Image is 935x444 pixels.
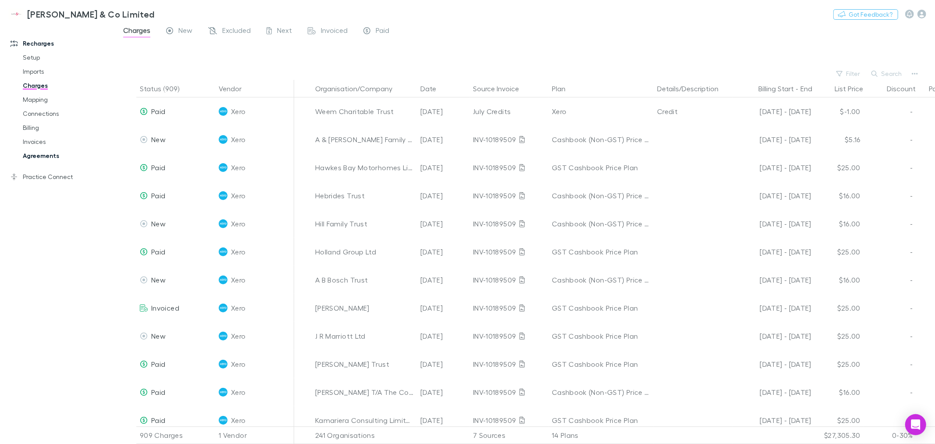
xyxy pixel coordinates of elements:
[9,9,24,19] img: Epplett & Co Limited's Logo
[736,322,811,350] div: [DATE] - [DATE]
[219,332,228,340] img: Xero's Logo
[811,378,864,406] div: $16.00
[222,26,251,37] span: Excluded
[231,406,245,434] span: Xero
[736,182,811,210] div: [DATE] - [DATE]
[136,426,215,444] div: 909 Charges
[864,125,917,154] div: -
[736,238,811,266] div: [DATE] - [DATE]
[151,388,165,396] span: Paid
[473,182,545,210] div: INV-10189509
[151,135,166,143] span: New
[312,426,417,444] div: 241 Organisations
[231,238,245,266] span: Xero
[811,406,864,434] div: $25.00
[552,406,650,434] div: GST Cashbook Price Plan
[151,416,165,424] span: Paid
[473,294,545,322] div: INV-10189509
[14,93,121,107] a: Mapping
[14,149,121,163] a: Agreements
[151,276,166,284] span: New
[231,322,245,350] span: Xero
[867,68,907,79] button: Search
[231,378,245,406] span: Xero
[887,80,926,97] button: Discount
[417,238,469,266] div: [DATE]
[736,210,811,238] div: [DATE] - [DATE]
[552,266,650,294] div: Cashbook (Non-GST) Price Plan
[376,26,389,37] span: Paid
[321,26,348,37] span: Invoiced
[219,135,228,144] img: Xero's Logo
[800,80,812,97] button: End
[231,154,245,182] span: Xero
[151,332,166,340] span: New
[473,154,545,182] div: INV-10189509
[657,80,729,97] button: Details/Description
[736,80,821,97] div: -
[315,238,413,266] div: Holland Group Ltd
[864,294,917,322] div: -
[736,97,811,125] div: [DATE] - [DATE]
[811,182,864,210] div: $16.00
[315,266,413,294] div: A B Bosch Trust
[277,26,292,37] span: Next
[736,406,811,434] div: [DATE] - [DATE]
[315,97,413,125] div: Weem Charitable Trust
[864,97,917,125] div: -
[151,163,165,172] span: Paid
[315,154,413,182] div: Hawkes Bay Motorhomes Limited
[864,426,917,444] div: 0-30%
[219,388,228,397] img: Xero's Logo
[833,9,898,20] button: Got Feedback?
[864,406,917,434] div: -
[315,350,413,378] div: [PERSON_NAME] Trust
[832,68,865,79] button: Filter
[864,378,917,406] div: -
[864,266,917,294] div: -
[417,182,469,210] div: [DATE]
[231,266,245,294] span: Xero
[417,97,469,125] div: [DATE]
[140,80,190,97] button: Status (909)
[811,238,864,266] div: $25.00
[27,9,155,19] h3: [PERSON_NAME] & Co Limited
[552,378,650,406] div: Cashbook (Non-GST) Price Plan
[811,125,864,154] div: $5.16
[178,26,192,37] span: New
[473,97,545,125] div: July Credits
[417,266,469,294] div: [DATE]
[123,26,150,37] span: Charges
[736,266,811,294] div: [DATE] - [DATE]
[811,97,864,125] div: $-1.00
[2,170,121,184] a: Practice Connect
[315,294,413,322] div: [PERSON_NAME]
[315,125,413,154] div: A & [PERSON_NAME] Family Trust
[736,294,811,322] div: [DATE] - [DATE]
[758,80,794,97] button: Billing Start
[473,266,545,294] div: INV-10189509
[219,360,228,369] img: Xero's Logo
[219,219,228,228] img: Xero's Logo
[552,322,650,350] div: GST Cashbook Price Plan
[417,294,469,322] div: [DATE]
[552,97,650,125] div: Xero
[315,80,403,97] button: Organisation/Company
[417,210,469,238] div: [DATE]
[14,50,121,64] a: Setup
[473,210,545,238] div: INV-10189509
[811,426,864,444] div: $27,305.30
[151,219,166,228] span: New
[4,4,160,25] a: [PERSON_NAME] & Co Limited
[151,304,179,312] span: Invoiced
[552,80,576,97] button: Plan
[864,210,917,238] div: -
[864,322,917,350] div: -
[219,80,252,97] button: Vendor
[151,107,165,115] span: Paid
[151,247,165,256] span: Paid
[417,350,469,378] div: [DATE]
[151,360,165,368] span: Paid
[864,154,917,182] div: -
[417,125,469,154] div: [DATE]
